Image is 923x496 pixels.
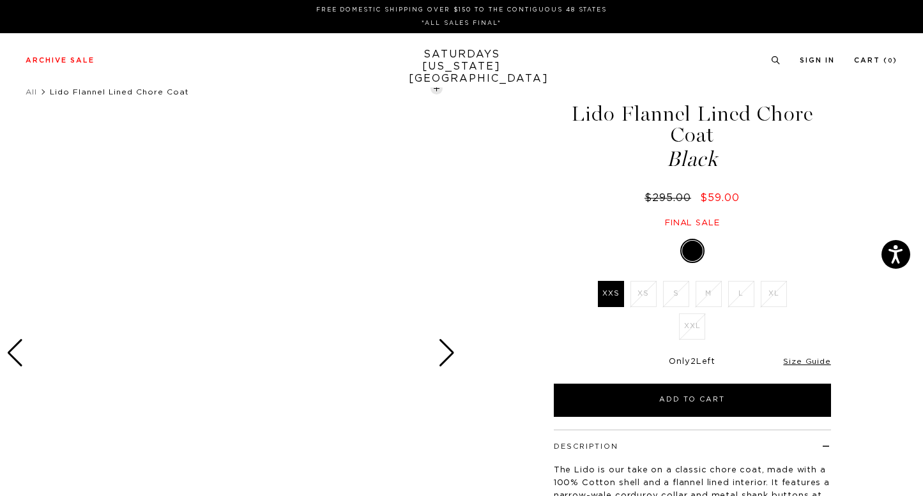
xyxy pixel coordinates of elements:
a: Cart (0) [854,57,897,64]
a: Size Guide [783,357,830,365]
p: *ALL SALES FINAL* [31,19,892,28]
div: Only Left [554,357,831,368]
span: Black [552,149,833,170]
del: $295.00 [645,193,696,203]
h1: Lido Flannel Lined Chore Coat [552,103,833,170]
div: Previous slide [6,339,24,367]
p: FREE DOMESTIC SHIPPING OVER $150 TO THE CONTIGUOUS 48 STATES [31,5,892,15]
span: Lido Flannel Lined Chore Coat [50,88,189,96]
small: 0 [888,58,893,64]
span: $59.00 [700,193,740,203]
button: Description [554,443,618,450]
div: Final sale [552,218,833,229]
label: XXS [598,281,624,307]
span: 2 [690,357,696,366]
div: Next slide [438,339,455,367]
button: Add to Cart [554,384,831,417]
a: Archive Sale [26,57,95,64]
a: Sign In [800,57,835,64]
a: SATURDAYS[US_STATE][GEOGRAPHIC_DATA] [409,49,514,85]
a: All [26,88,37,96]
